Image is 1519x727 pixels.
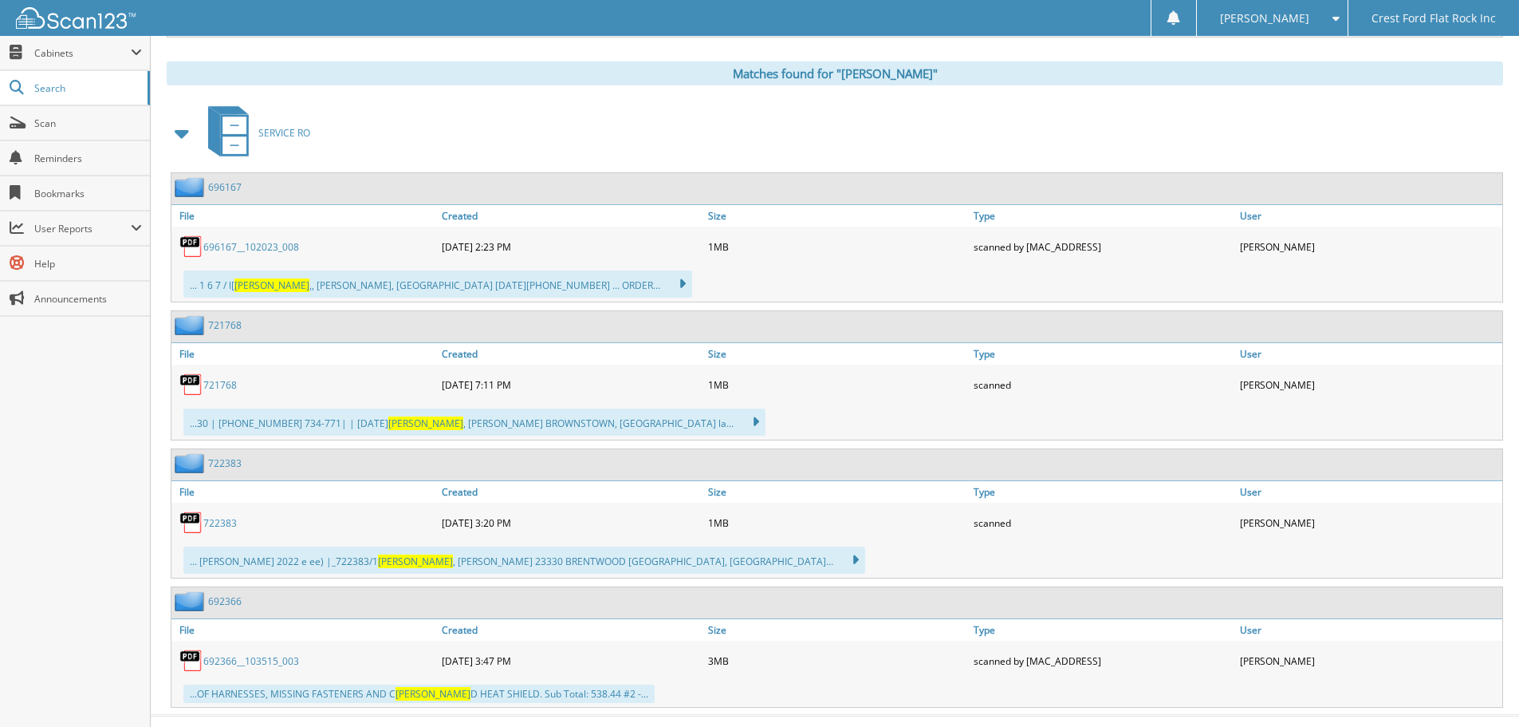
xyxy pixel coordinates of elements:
[395,687,470,701] span: [PERSON_NAME]
[970,645,1236,677] div: scanned by [MAC_ADDRESS]
[1236,369,1502,401] div: [PERSON_NAME]
[970,369,1236,401] div: scanned
[203,654,299,668] a: 692366__103515_003
[258,126,310,140] span: SERVICE RO
[438,231,704,263] div: [DATE] 2:23 PM
[970,619,1236,641] a: Type
[175,591,208,611] img: folder2.png
[208,595,242,608] a: 692366
[704,619,970,641] a: Size
[183,271,692,298] div: ... 1 6 7 / l[ ,, [PERSON_NAME], [GEOGRAPHIC_DATA] [DATE][PHONE_NUMBER] ... ORDER...
[208,318,242,332] a: 721768
[388,417,463,430] span: [PERSON_NAME]
[438,645,704,677] div: [DATE] 3:47 PM
[175,315,208,335] img: folder2.png
[438,481,704,503] a: Created
[34,117,142,130] span: Scan
[438,619,704,641] a: Created
[171,205,438,227] a: File
[171,619,438,641] a: File
[179,373,203,397] img: PDF.png
[704,231,970,263] div: 1MB
[183,547,865,574] div: ... [PERSON_NAME] 2022 e ee) |_722383/1 , [PERSON_NAME] 23330 BRENTWOOD [GEOGRAPHIC_DATA], [GEOGR...
[167,61,1503,85] div: Matches found for "[PERSON_NAME]"
[970,481,1236,503] a: Type
[1236,507,1502,539] div: [PERSON_NAME]
[1236,343,1502,365] a: User
[438,507,704,539] div: [DATE] 3:20 PM
[704,507,970,539] div: 1MB
[970,205,1236,227] a: Type
[183,409,765,436] div: ...30 | [PHONE_NUMBER] 734-771| | [DATE] , [PERSON_NAME] BROWNSTOWN, [GEOGRAPHIC_DATA] la...
[34,46,131,60] span: Cabinets
[234,279,309,292] span: [PERSON_NAME]
[438,369,704,401] div: [DATE] 7:11 PM
[970,231,1236,263] div: scanned by [MAC_ADDRESS]
[438,343,704,365] a: Created
[1236,481,1502,503] a: User
[203,516,237,530] a: 722383
[34,187,142,200] span: Bookmarks
[970,343,1236,365] a: Type
[208,180,242,194] a: 696167
[704,343,970,365] a: Size
[208,456,242,470] a: 722383
[378,555,453,568] span: [PERSON_NAME]
[34,152,142,165] span: Reminders
[34,222,131,235] span: User Reports
[203,240,299,254] a: 696167__102023_008
[438,205,704,227] a: Created
[1371,14,1496,23] span: Crest Ford Flat Rock Inc
[34,81,140,95] span: Search
[203,378,237,392] a: 721768
[34,257,142,271] span: Help
[179,649,203,673] img: PDF.png
[704,369,970,401] div: 1MB
[183,685,655,703] div: ...OF HARNESSES, MISSING FASTENERS AND C D HEAT SHIELD. Sub Total: 538.44 #2 -...
[175,453,208,473] img: folder2.png
[1236,231,1502,263] div: [PERSON_NAME]
[1220,14,1309,23] span: [PERSON_NAME]
[1439,650,1519,727] iframe: Chat Widget
[179,511,203,535] img: PDF.png
[16,7,136,29] img: scan123-logo-white.svg
[199,101,310,164] a: SERVICE RO
[704,645,970,677] div: 3MB
[1236,645,1502,677] div: [PERSON_NAME]
[34,292,142,306] span: Announcements
[171,343,438,365] a: File
[704,205,970,227] a: Size
[1236,619,1502,641] a: User
[1236,205,1502,227] a: User
[179,235,203,259] img: PDF.png
[704,481,970,503] a: Size
[970,507,1236,539] div: scanned
[171,481,438,503] a: File
[175,177,208,197] img: folder2.png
